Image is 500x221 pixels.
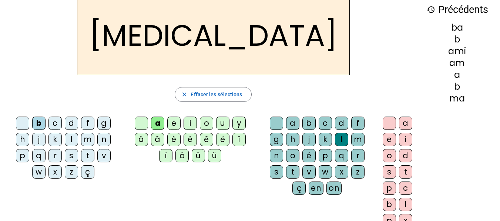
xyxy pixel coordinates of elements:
[351,133,365,146] div: m
[383,165,396,179] div: s
[399,165,412,179] div: t
[216,117,229,130] div: u
[232,133,246,146] div: î
[426,35,488,44] div: b
[383,198,396,211] div: b
[426,82,488,91] div: b
[426,23,488,32] div: ba
[351,117,365,130] div: f
[399,133,412,146] div: i
[309,182,323,195] div: en
[32,133,46,146] div: j
[65,117,78,130] div: d
[192,149,205,162] div: û
[16,133,29,146] div: h
[326,182,342,195] div: on
[65,165,78,179] div: z
[181,91,188,98] mat-icon: close
[65,149,78,162] div: s
[383,133,396,146] div: e
[232,117,246,130] div: y
[175,149,189,162] div: ô
[399,117,412,130] div: a
[208,149,221,162] div: ü
[351,165,365,179] div: z
[302,149,316,162] div: é
[167,117,181,130] div: e
[302,117,316,130] div: b
[399,149,412,162] div: d
[319,149,332,162] div: p
[159,149,172,162] div: ï
[383,149,396,162] div: o
[81,133,94,146] div: m
[383,182,396,195] div: p
[426,94,488,103] div: ma
[286,149,299,162] div: o
[335,149,348,162] div: q
[32,165,46,179] div: w
[286,117,299,130] div: a
[286,133,299,146] div: h
[191,90,242,99] span: Effacer les sélections
[81,117,94,130] div: f
[81,149,94,162] div: t
[351,149,365,162] div: r
[335,117,348,130] div: d
[216,133,229,146] div: ë
[335,165,348,179] div: x
[167,133,181,146] div: è
[319,133,332,146] div: k
[426,5,435,14] mat-icon: history
[399,198,412,211] div: l
[97,117,111,130] div: g
[335,133,348,146] div: l
[135,133,148,146] div: à
[48,133,62,146] div: k
[184,133,197,146] div: é
[302,133,316,146] div: j
[200,117,213,130] div: o
[97,133,111,146] div: n
[48,117,62,130] div: c
[81,165,94,179] div: ç
[200,133,213,146] div: ê
[426,70,488,79] div: a
[270,165,283,179] div: s
[319,117,332,130] div: c
[151,117,164,130] div: a
[270,133,283,146] div: g
[48,149,62,162] div: r
[175,87,251,102] button: Effacer les sélections
[399,182,412,195] div: c
[292,182,306,195] div: ç
[16,149,29,162] div: p
[32,117,46,130] div: b
[426,47,488,56] div: ami
[319,165,332,179] div: w
[426,59,488,68] div: am
[151,133,164,146] div: â
[270,149,283,162] div: n
[302,165,316,179] div: v
[65,133,78,146] div: l
[32,149,46,162] div: q
[48,165,62,179] div: x
[426,1,488,18] h3: Précédents
[184,117,197,130] div: i
[286,165,299,179] div: t
[97,149,111,162] div: v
